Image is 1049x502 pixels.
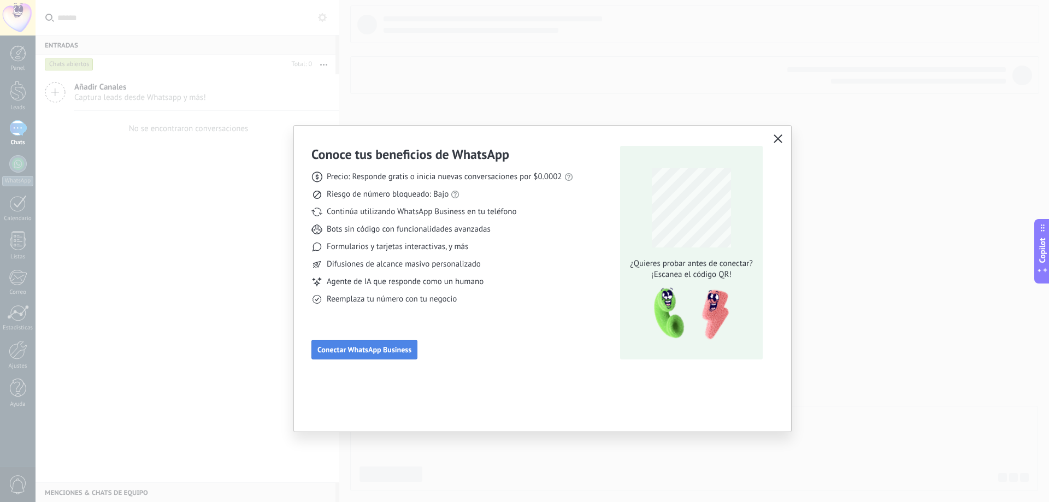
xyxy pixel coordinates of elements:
span: Formularios y tarjetas interactivas, y más [327,241,468,252]
h3: Conoce tus beneficios de WhatsApp [311,146,509,163]
span: Reemplaza tu número con tu negocio [327,294,457,305]
span: Precio: Responde gratis o inicia nuevas conversaciones por $0.0002 [327,172,562,182]
span: Riesgo de número bloqueado: Bajo [327,189,449,200]
span: ¿Quieres probar antes de conectar? [627,258,756,269]
img: qr-pic-1x.png [645,285,731,343]
span: Agente de IA que responde como un humano [327,276,484,287]
span: Conectar WhatsApp Business [317,346,411,353]
span: Continúa utilizando WhatsApp Business en tu teléfono [327,206,516,217]
span: Copilot [1037,238,1048,263]
span: Bots sin código con funcionalidades avanzadas [327,224,491,235]
span: Difusiones de alcance masivo personalizado [327,259,481,270]
button: Conectar WhatsApp Business [311,340,417,359]
span: ¡Escanea el código QR! [627,269,756,280]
